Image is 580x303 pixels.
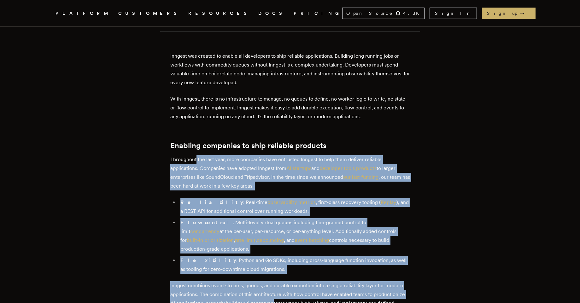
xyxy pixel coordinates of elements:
[295,237,329,243] a: event batching
[343,174,378,180] a: our last funding
[170,95,410,121] p: With Inngest, there is no infrastructure to manage, no queues to define, no worker logic to write...
[235,237,255,243] a: rate limit
[187,237,234,243] a: built-in prioritization
[257,237,284,243] a: debouncing
[319,165,377,171] a: developer tools products
[180,257,236,263] strong: Flexibility
[180,199,243,205] strong: Reliability
[56,9,111,17] button: PLATFORM
[258,9,286,17] a: DOCS
[482,8,536,19] a: Sign up
[118,9,181,17] a: CUSTOMERS
[346,10,393,16] span: Open Source
[294,9,342,17] a: PRICING
[430,8,477,19] a: Sign In
[179,256,410,274] li: : Python and Go SDKs, including cross-language function invocation, as well as tooling for zero-d...
[403,10,423,16] span: 4.3 K
[180,219,233,225] strong: Flow control
[179,218,410,253] li: : Multi-level virtual queues including fine-grained control to limit at the per-user, per-resourc...
[170,52,410,87] p: Inngest was created to enable all developers to ship reliable applications. Building long running...
[170,141,410,150] h2: Enabling companies to ship reliable products
[179,198,410,216] li: : Real-time , first-class recovery tooling ( ), and a REST API for additional control over runnin...
[190,228,220,234] a: concurrency
[170,155,410,190] p: Throughout the last year, more companies have entrusted Inngest to help them deliver reliable app...
[286,165,311,171] a: AI startups
[520,10,530,16] span: →
[188,9,251,17] button: RESOURCES
[381,199,396,205] a: Replay
[267,199,316,205] a: observability metrics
